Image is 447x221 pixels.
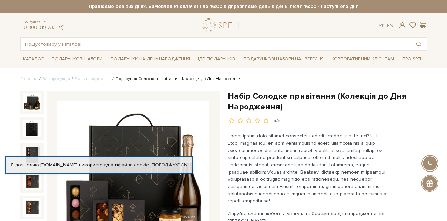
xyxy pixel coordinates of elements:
a: Вся продукція [42,76,70,81]
a: En [387,23,393,29]
span: | [385,23,386,29]
img: Набір Солодке привітання (Колекція до Дня Народження) [23,172,41,190]
p: Lorem ipsum dolo sitamet consectetu ad eli seddoeiusm te inci? Ut l Etdol magnaaliqu, en adm veni... [228,132,389,205]
div: 5/5 [274,118,281,124]
a: День народження [75,76,111,81]
a: Корпоративним клієнтам [329,53,397,65]
img: Набір Солодке привітання (Колекція до Дня Народження) [23,120,41,137]
div: Ук [379,23,393,29]
a: Подарунки на День народження [108,54,193,65]
span: Консультація: [24,20,64,24]
a: Подарункові набори на 1 Вересня [241,53,326,65]
a: Ідеї подарунків [195,54,238,65]
div: Я дозволяю [DOMAIN_NAME] використовувати [6,162,192,168]
a: telegram [58,24,64,30]
a: Каталог [20,54,47,65]
a: logo [202,18,245,32]
img: Набір Солодке привітання (Колекція до Дня Народження) [23,198,41,216]
li: Подарунок Солодке привітання - Колекція до Дня Народження [111,76,241,82]
a: 0 800 319 233 [24,24,56,30]
img: Набір Солодке привітання (Колекція до Дня Народження) [23,93,41,111]
img: Набір Солодке привітання (Колекція до Дня Народження) [23,146,41,164]
a: Головна [20,76,38,81]
a: Про Spell [399,54,427,65]
input: Пошук товару у каталозі [21,38,411,50]
a: Подарункові набори [49,54,105,65]
strong: Працюємо без вихідних. Замовлення оплачені до 16:00 відправляємо день в день, після 16:00 - насту... [20,3,427,10]
button: Пошук товару у каталозі [411,38,427,50]
a: Погоджуюсь [152,162,187,168]
a: файли cookie [118,162,149,168]
h1: Набір Солодке привітання (Колекція до Дня Народження) [228,91,427,112]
